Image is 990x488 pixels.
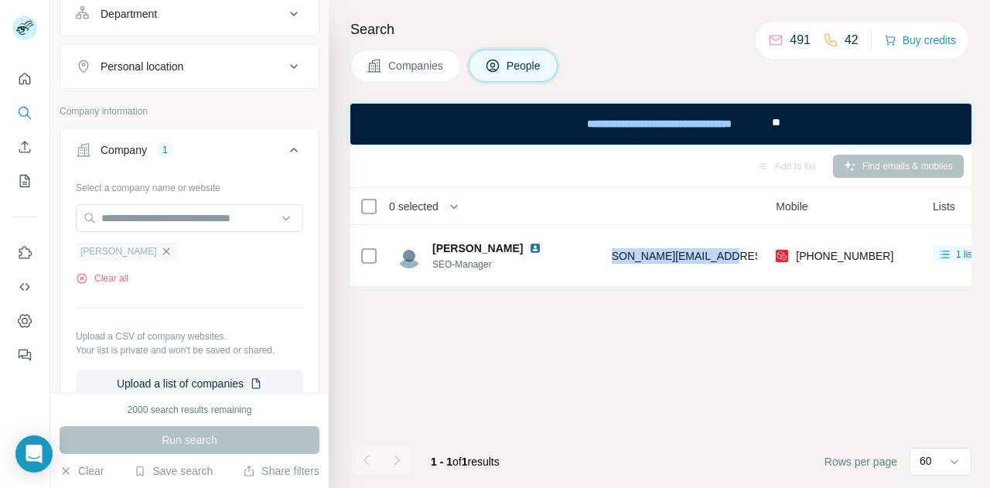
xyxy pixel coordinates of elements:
[101,6,157,22] div: Department
[243,463,319,479] button: Share filters
[776,248,788,264] img: provider prospeo logo
[12,133,37,161] button: Enrich CSV
[790,31,811,49] p: 491
[12,307,37,335] button: Dashboard
[76,175,303,195] div: Select a company name or website
[12,167,37,195] button: My lists
[431,456,452,468] span: 1 - 1
[156,143,174,157] div: 1
[824,454,897,469] span: Rows per page
[507,58,542,73] span: People
[452,456,462,468] span: of
[101,59,183,74] div: Personal location
[845,31,859,49] p: 42
[12,341,37,369] button: Feedback
[397,244,422,268] img: Avatar
[920,453,932,469] p: 60
[12,239,37,267] button: Use Surfe on LinkedIn
[80,244,157,258] span: [PERSON_NAME]
[128,403,252,417] div: 2000 search results remaining
[350,104,971,145] iframe: Banner
[956,247,975,261] span: 1 list
[462,456,468,468] span: 1
[431,456,500,468] span: results
[12,99,37,127] button: Search
[60,48,319,85] button: Personal location
[60,104,319,118] p: Company information
[76,329,303,343] p: Upload a CSV of company websites.
[101,142,147,158] div: Company
[60,131,319,175] button: Company1
[12,65,37,93] button: Quick start
[389,199,439,214] span: 0 selected
[12,273,37,301] button: Use Surfe API
[350,19,971,40] h4: Search
[134,463,213,479] button: Save search
[933,199,955,214] span: Lists
[432,241,523,256] span: [PERSON_NAME]
[15,435,53,473] div: Open Intercom Messenger
[60,463,104,479] button: Clear
[432,258,548,271] span: SEO-Manager
[529,242,541,254] img: LinkedIn logo
[76,370,303,398] button: Upload a list of companies
[776,199,807,214] span: Mobile
[796,250,893,262] span: [PHONE_NUMBER]
[388,58,445,73] span: Companies
[76,343,303,357] p: Your list is private and won't be saved or shared.
[76,271,128,285] button: Clear all
[884,29,956,51] button: Buy credits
